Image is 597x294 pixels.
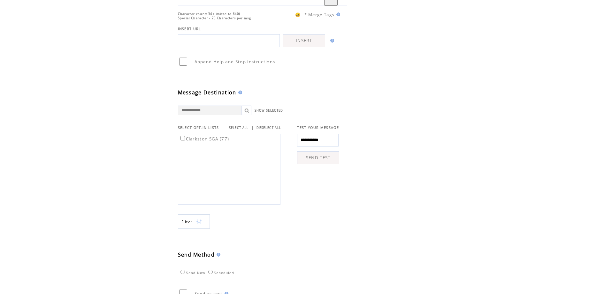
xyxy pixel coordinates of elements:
span: TEST YOUR MESSAGE [297,125,339,130]
img: help.gif [215,253,220,257]
span: Character count: 34 (limited to 640) [178,12,241,16]
label: Scheduled [207,271,234,275]
span: Special Character - 70 Characters per msg [178,16,251,20]
img: help.gif [236,91,242,94]
a: DESELECT ALL [256,126,281,130]
span: * Merge Tags [304,12,334,18]
img: help.gif [328,39,334,43]
label: Send Now [179,271,205,275]
a: Filter [178,214,210,229]
span: Send Method [178,251,215,258]
img: help.gif [334,12,340,16]
span: Show filters [181,219,193,225]
a: SHOW SELECTED [255,108,283,113]
a: INSERT [283,34,325,47]
span: SELECT OPT-IN LISTS [178,125,219,130]
span: INSERT URL [178,27,201,31]
span: 😀 [295,12,301,18]
img: filters.png [196,215,202,229]
input: Send Now [180,270,185,274]
label: Clarkston SGA (77) [179,136,229,142]
span: Append Help and Stop instructions [195,59,275,65]
input: Scheduled [208,270,213,274]
input: Clarkston SGA (77) [180,136,185,140]
a: SELECT ALL [229,126,249,130]
a: SEND TEST [297,151,339,164]
span: Message Destination [178,89,236,96]
span: | [251,125,254,131]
